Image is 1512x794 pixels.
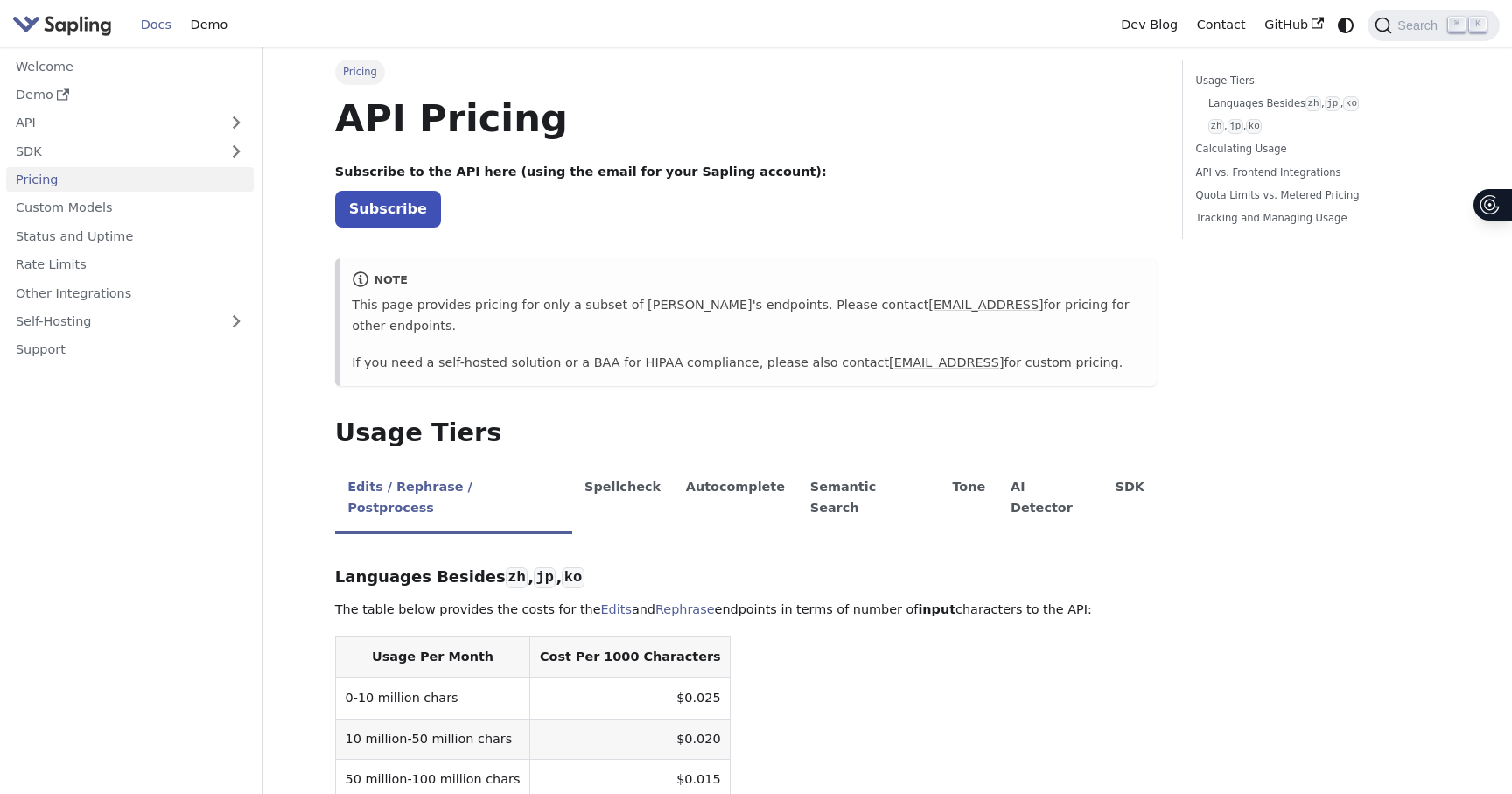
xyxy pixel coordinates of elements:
a: Subscribe [335,191,441,227]
a: Status and Uptime [6,223,254,249]
td: $0.020 [530,719,731,759]
a: Rate Limits [6,252,254,278]
th: Cost Per 1000 Characters [530,637,731,678]
code: jp [1325,96,1340,111]
a: Demo [181,11,237,39]
kbd: ⌘ [1448,17,1466,32]
h1: API Pricing [335,95,1158,142]
a: Welcome [6,53,254,79]
code: jp [534,567,556,588]
a: [EMAIL_ADDRESS] [928,298,1043,312]
li: Tone [940,465,998,534]
a: GitHub [1255,11,1333,39]
button: Expand sidebar category 'API' [219,110,254,136]
li: Autocomplete [673,465,797,534]
a: [EMAIL_ADDRESS] [889,355,1004,369]
code: ko [1343,96,1359,111]
a: Rephrase [655,602,715,616]
strong: Subscribe to the API here (using the email for your Sapling account): [335,165,827,179]
span: Search [1392,18,1448,32]
p: The table below provides the costs for the and endpoints in terms of number of characters to the ... [335,600,1158,621]
code: zh [506,567,528,588]
a: Docs [131,11,181,39]
a: Calculating Usage [1196,141,1433,158]
a: Other Integrations [6,280,254,306]
a: Languages Besideszh,jp,ko [1208,95,1427,112]
a: zh,jp,ko [1208,118,1427,135]
kbd: K [1469,17,1487,32]
span: Pricing [335,60,385,84]
td: $0.025 [530,678,731,719]
a: Custom Models [6,195,254,221]
button: Search (Command+K) [1368,10,1499,41]
li: Edits / Rephrase / Postprocess [335,465,572,534]
a: SDK [6,138,219,164]
li: SDK [1102,465,1157,534]
div: note [352,271,1144,292]
h3: Languages Besides , , [335,567,1158,587]
a: Support [6,337,254,362]
code: ko [562,567,584,588]
p: This page provides pricing for only a subset of [PERSON_NAME]'s endpoints. Please contact for pri... [352,295,1144,337]
a: Tracking and Managing Usage [1196,210,1433,227]
td: 0-10 million chars [335,678,529,719]
a: Sapling.ai [12,12,118,38]
a: Demo [6,82,254,108]
li: Spellcheck [572,465,674,534]
button: Expand sidebar category 'SDK' [219,138,254,164]
code: zh [1305,96,1321,111]
code: jp [1228,119,1243,134]
a: Quota Limits vs. Metered Pricing [1196,187,1433,204]
img: Sapling.ai [12,12,112,38]
a: Self-Hosting [6,309,254,334]
a: Edits [601,602,632,616]
strong: input [918,602,955,616]
a: Dev Blog [1111,11,1186,39]
th: Usage Per Month [335,637,529,678]
li: Semantic Search [797,465,940,534]
a: API vs. Frontend Integrations [1196,165,1433,181]
a: Contact [1187,11,1256,39]
code: zh [1208,119,1224,134]
nav: Breadcrumbs [335,60,1158,84]
button: Switch between dark and light mode (currently system mode) [1333,12,1359,38]
code: ko [1246,119,1262,134]
a: API [6,110,219,136]
a: Usage Tiers [1196,73,1433,89]
li: AI Detector [998,465,1103,534]
p: If you need a self-hosted solution or a BAA for HIPAA compliance, please also contact for custom ... [352,353,1144,374]
td: 10 million-50 million chars [335,719,529,759]
h2: Usage Tiers [335,418,1158,449]
a: Pricing [6,167,254,193]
